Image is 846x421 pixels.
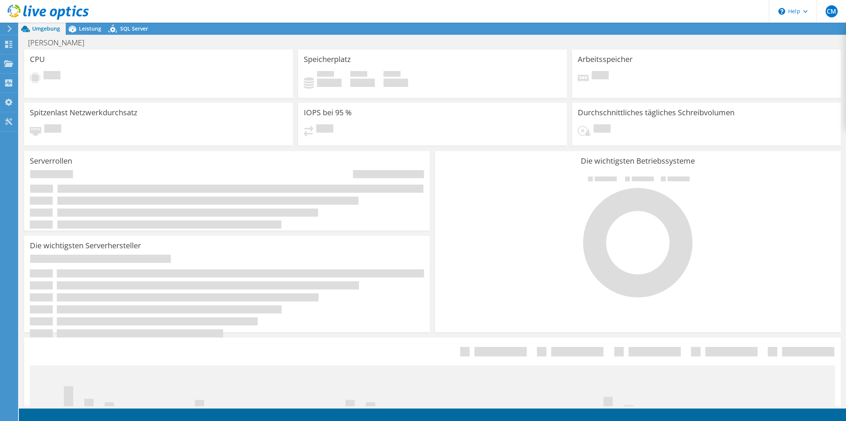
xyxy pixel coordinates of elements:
[594,124,611,135] span: Ausstehend
[120,25,148,32] span: SQL Server
[316,124,333,135] span: Ausstehend
[44,124,61,135] span: Ausstehend
[350,79,375,87] h4: 0 GiB
[384,71,401,79] span: Insgesamt
[30,241,141,250] h3: Die wichtigsten Serverhersteller
[317,79,342,87] h4: 0 GiB
[43,71,60,81] span: Ausstehend
[441,157,835,165] h3: Die wichtigsten Betriebssysteme
[592,71,609,81] span: Ausstehend
[304,55,351,63] h3: Speicherplatz
[826,5,838,17] span: CM
[350,71,367,79] span: Verfügbar
[30,157,72,165] h3: Serverrollen
[30,108,137,117] h3: Spitzenlast Netzwerkdurchsatz
[778,8,785,15] svg: \n
[32,25,60,32] span: Umgebung
[30,55,45,63] h3: CPU
[79,25,101,32] span: Leistung
[578,55,633,63] h3: Arbeitsspeicher
[25,39,96,47] h1: [PERSON_NAME]
[384,79,408,87] h4: 0 GiB
[578,108,735,117] h3: Durchschnittliches tägliches Schreibvolumen
[304,108,352,117] h3: IOPS bei 95 %
[317,71,334,79] span: Belegt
